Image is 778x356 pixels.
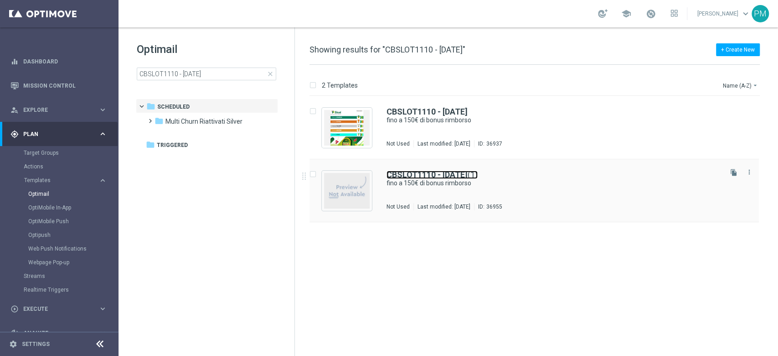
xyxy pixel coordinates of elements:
[28,218,95,225] a: OptiMobile Push
[28,228,118,242] div: Optipush
[28,231,95,239] a: Optipush
[10,82,108,89] button: Mission Control
[24,286,95,293] a: Realtime Triggers
[137,42,276,57] h1: Optimail
[386,108,468,116] a: CBSLOT1110 - [DATE]
[386,107,468,116] b: CBSLOT1110 - [DATE]
[722,80,760,91] button: Name (A-Z)arrow_drop_down
[23,49,107,73] a: Dashboard
[324,173,370,209] img: noPreview.jpg
[23,330,98,336] span: Analyze
[267,70,274,78] span: close
[98,329,107,337] i: keyboard_arrow_right
[474,140,502,147] div: ID:
[23,306,98,312] span: Execute
[752,5,769,22] div: PM
[28,215,118,228] div: OptiMobile Push
[98,130,107,138] i: keyboard_arrow_right
[10,305,19,313] i: play_circle_outline
[165,117,242,126] span: Multi Churn Riattivati Silver
[621,9,631,19] span: school
[10,73,107,98] div: Mission Control
[10,106,19,114] i: person_search
[10,131,108,138] button: gps_fixed Plan keyboard_arrow_right
[146,140,155,149] i: folder
[10,106,108,114] button: person_search Explore keyboard_arrow_right
[22,341,50,347] a: Settings
[386,171,478,179] a: CBSLOT1110 - [DATE](1)
[322,81,358,89] p: 2 Templates
[309,45,465,54] span: Showing results for "CBSLOT1110 - [DATE]"
[23,131,98,137] span: Plan
[474,203,502,210] div: ID:
[300,159,776,222] div: Press SPACE to select this row.
[10,49,107,73] div: Dashboard
[24,163,95,170] a: Actions
[10,58,19,66] i: equalizer
[386,140,410,147] div: Not Used
[155,116,164,126] i: folder
[98,176,107,185] i: keyboard_arrow_right
[28,242,118,256] div: Web Push Notifications
[10,106,98,114] div: Explore
[28,204,95,211] a: OptiMobile In-App
[23,73,107,98] a: Mission Control
[24,272,95,280] a: Streams
[741,9,751,19] span: keyboard_arrow_down
[10,329,19,337] i: track_changes
[745,167,754,178] button: more_vert
[24,160,118,173] div: Actions
[24,178,89,183] span: Templates
[146,102,155,111] i: folder
[386,179,721,188] div: fino a 150€ di bonus rimborso
[23,107,98,113] span: Explore
[24,173,118,269] div: Templates
[98,304,107,313] i: keyboard_arrow_right
[486,140,502,147] div: 36937
[300,96,776,159] div: Press SPACE to select this row.
[728,167,740,178] button: file_copy
[24,269,118,283] div: Streams
[414,203,474,210] div: Last modified: [DATE]
[28,187,118,201] div: Optimail
[752,82,759,89] i: arrow_drop_down
[24,149,95,157] a: Target Groups
[730,169,737,176] i: file_copy
[9,340,17,348] i: settings
[10,58,108,65] button: equalizer Dashboard
[24,146,118,160] div: Target Groups
[24,177,108,184] button: Templates keyboard_arrow_right
[386,179,700,188] a: fino a 150€ di bonus rimborso
[10,305,108,313] button: play_circle_outline Execute keyboard_arrow_right
[696,7,752,21] a: [PERSON_NAME]keyboard_arrow_down
[386,116,700,125] a: fino a 150€ di bonus rimborso
[324,110,370,146] img: 36937.jpeg
[28,256,118,269] div: Webpage Pop-up
[157,103,190,111] span: Scheduled
[10,130,19,138] i: gps_fixed
[10,305,98,313] div: Execute
[746,168,753,176] i: more_vert
[28,245,95,252] a: Web Push Notifications
[137,68,276,80] input: Search Template
[10,130,98,138] div: Plan
[486,203,502,210] div: 36955
[24,178,98,183] div: Templates
[716,43,760,56] button: + Create New
[386,116,721,125] div: fino a 150€ di bonus rimborso
[98,105,107,114] i: keyboard_arrow_right
[28,201,118,215] div: OptiMobile In-App
[10,330,108,337] button: track_changes Analyze keyboard_arrow_right
[28,259,95,266] a: Webpage Pop-up
[10,329,98,337] div: Analyze
[386,203,410,210] div: Not Used
[28,190,95,198] a: Optimail
[414,140,474,147] div: Last modified: [DATE]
